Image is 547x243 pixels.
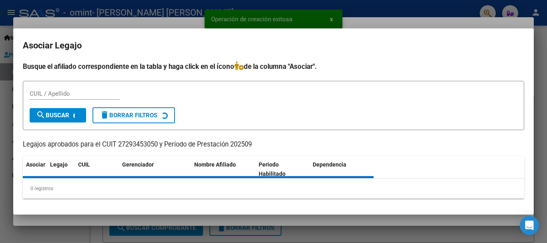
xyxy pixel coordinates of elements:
span: Periodo Habilitado [259,161,286,177]
datatable-header-cell: Legajo [47,156,75,183]
div: 0 registros [23,179,524,199]
h2: Asociar Legajo [23,38,524,53]
span: Legajo [50,161,68,168]
mat-icon: search [36,110,46,120]
datatable-header-cell: Periodo Habilitado [255,156,310,183]
span: Borrar Filtros [100,112,157,119]
button: Buscar [30,108,86,123]
span: Asociar [26,161,45,168]
button: Borrar Filtros [93,107,175,123]
datatable-header-cell: Asociar [23,156,47,183]
p: Legajos aprobados para el CUIT 27293453050 y Período de Prestación 202509 [23,140,524,150]
span: Nombre Afiliado [194,161,236,168]
span: CUIL [78,161,90,168]
span: Buscar [36,112,69,119]
h4: Busque el afiliado correspondiente en la tabla y haga click en el ícono de la columna "Asociar". [23,61,524,72]
div: Open Intercom Messenger [520,216,539,235]
mat-icon: delete [100,110,109,120]
datatable-header-cell: Nombre Afiliado [191,156,255,183]
span: Dependencia [313,161,346,168]
datatable-header-cell: CUIL [75,156,119,183]
span: Gerenciador [122,161,154,168]
datatable-header-cell: Gerenciador [119,156,191,183]
datatable-header-cell: Dependencia [310,156,374,183]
